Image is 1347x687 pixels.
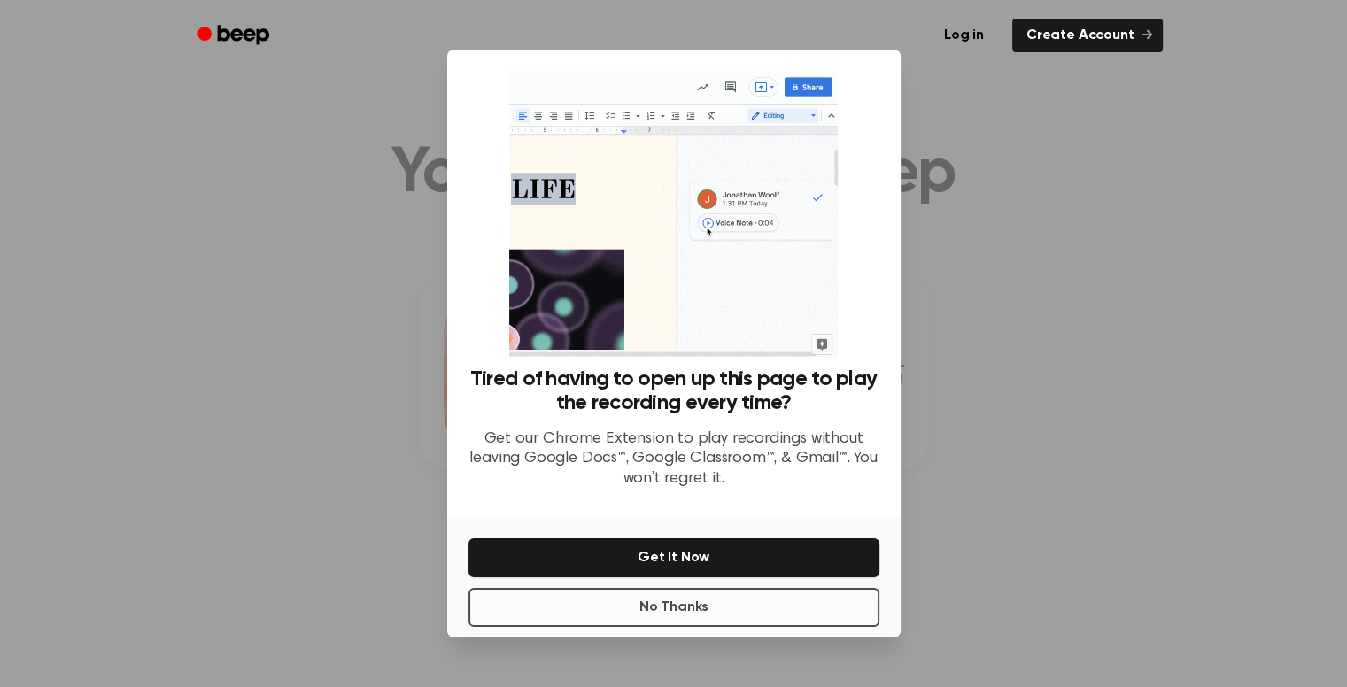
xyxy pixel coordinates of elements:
[926,15,1002,56] a: Log in
[1012,19,1163,52] a: Create Account
[185,19,285,53] a: Beep
[509,71,838,357] img: Beep extension in action
[468,367,879,415] h3: Tired of having to open up this page to play the recording every time?
[468,538,879,577] button: Get It Now
[468,588,879,627] button: No Thanks
[468,429,879,490] p: Get our Chrome Extension to play recordings without leaving Google Docs™, Google Classroom™, & Gm...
